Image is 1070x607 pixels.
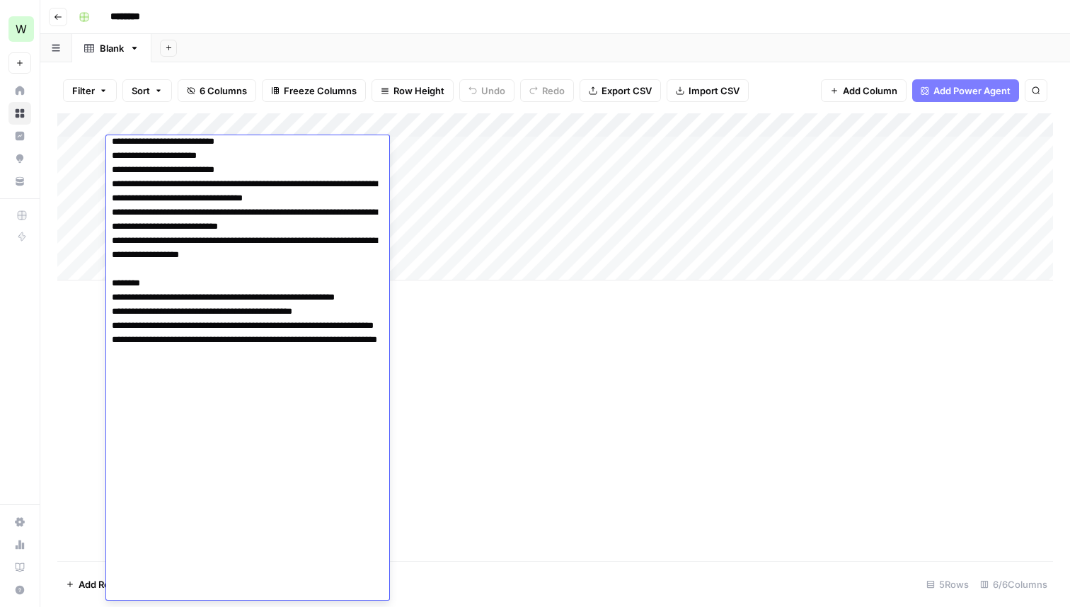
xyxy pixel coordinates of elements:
span: Add Column [843,84,897,98]
button: Add Power Agent [912,79,1019,102]
a: Usage [8,533,31,556]
a: Blank [72,34,151,62]
button: Add Column [821,79,907,102]
div: 6/6 Columns [974,573,1053,596]
span: Row Height [393,84,444,98]
button: Row Height [372,79,454,102]
span: Sort [132,84,150,98]
span: Undo [481,84,505,98]
span: 6 Columns [200,84,247,98]
a: Home [8,79,31,102]
button: 6 Columns [178,79,256,102]
button: Add Row [57,573,126,596]
span: Freeze Columns [284,84,357,98]
span: Filter [72,84,95,98]
button: Help + Support [8,579,31,601]
button: Sort [122,79,172,102]
button: Export CSV [580,79,661,102]
button: Filter [63,79,117,102]
span: Add Power Agent [933,84,1011,98]
a: Settings [8,511,31,533]
a: Insights [8,125,31,147]
button: Undo [459,79,514,102]
button: Import CSV [667,79,749,102]
div: 5 Rows [921,573,974,596]
span: Export CSV [602,84,652,98]
button: Freeze Columns [262,79,366,102]
button: Workspace: Workspace1 [8,11,31,47]
div: Blank [100,41,124,55]
a: Your Data [8,170,31,193]
button: Redo [520,79,574,102]
span: Import CSV [689,84,740,98]
span: Redo [542,84,565,98]
span: Add Row [79,577,117,591]
a: Browse [8,102,31,125]
a: Opportunities [8,147,31,170]
a: Learning Hub [8,556,31,579]
span: W [16,21,27,38]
